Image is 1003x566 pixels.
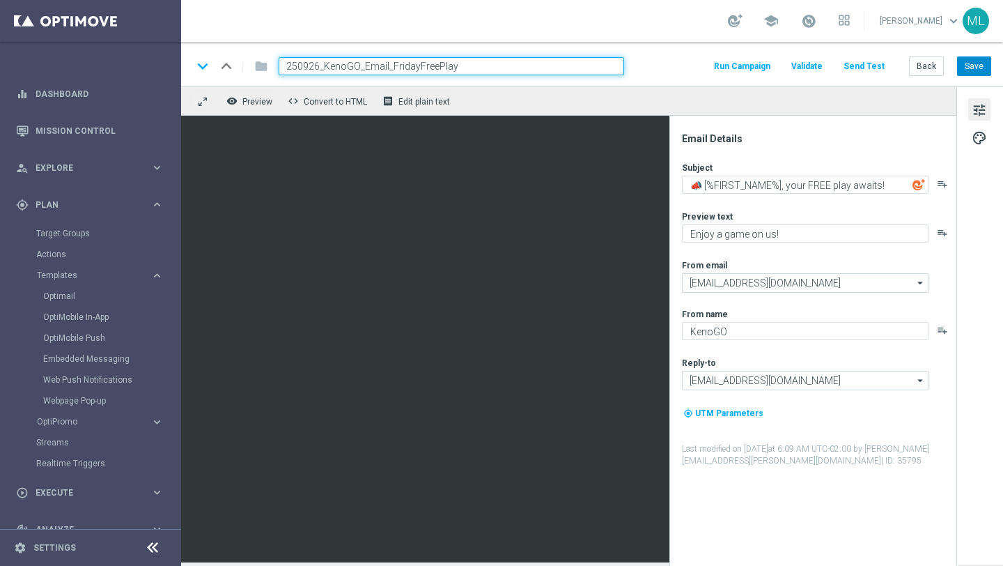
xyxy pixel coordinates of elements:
i: receipt [382,95,394,107]
button: Run Campaign [712,57,772,76]
span: | ID: 35795 [881,456,922,466]
div: Plan [16,199,150,211]
button: equalizer Dashboard [15,89,164,100]
a: Mission Control [36,112,164,149]
div: Dashboard [16,75,164,112]
a: Target Groups [36,228,145,239]
label: From name [682,309,728,320]
div: Email Details [682,132,955,145]
label: Reply-to [682,358,716,369]
i: arrow_drop_down [914,372,928,390]
button: playlist_add [937,227,948,238]
button: OptiPromo keyboard_arrow_right [36,416,164,427]
label: Preview text [682,211,733,222]
span: palette [972,129,987,147]
div: Analyze [16,523,150,536]
a: OptiMobile Push [43,332,145,344]
span: Templates [37,271,137,280]
button: tune [968,98,990,121]
div: Streams [36,432,180,453]
div: OptiPromo [37,418,150,426]
i: keyboard_arrow_down [192,56,213,77]
i: gps_fixed [16,199,29,211]
span: Validate [791,61,823,71]
button: Send Test [841,57,887,76]
div: Explore [16,162,150,174]
button: Mission Control [15,125,164,137]
i: track_changes [16,523,29,536]
label: Subject [682,162,713,174]
i: playlist_add [937,178,948,190]
span: Execute [36,489,150,497]
div: Realtime Triggers [36,453,180,474]
a: Optimail [43,291,145,302]
div: Mission Control [16,112,164,149]
a: [PERSON_NAME]keyboard_arrow_down [878,10,963,31]
i: my_location [683,408,693,418]
button: Templates keyboard_arrow_right [36,270,164,281]
i: keyboard_arrow_right [150,523,164,536]
i: person_search [16,162,29,174]
div: Webpage Pop-up [43,390,180,411]
button: person_search Explore keyboard_arrow_right [15,162,164,174]
div: Templates [37,271,150,280]
a: Settings [33,544,76,552]
div: Target Groups [36,223,180,244]
a: OptiMobile In-App [43,312,145,323]
i: remove_red_eye [226,95,238,107]
button: code Convert to HTML [284,92,373,110]
span: Plan [36,201,150,209]
span: Explore [36,164,150,172]
span: tune [972,101,987,119]
input: Select [682,273,928,293]
span: Edit plain text [398,97,450,107]
div: Execute [16,487,150,499]
button: Validate [789,57,825,76]
a: Streams [36,437,145,448]
span: Preview [242,97,272,107]
div: Optimail [43,286,180,307]
i: keyboard_arrow_right [150,269,164,282]
a: Embedded Messaging [43,353,145,365]
img: optiGenie.svg [912,178,925,191]
i: playlist_add [937,325,948,336]
div: Web Push Notifications [43,369,180,390]
button: play_circle_outline Execute keyboard_arrow_right [15,487,164,498]
a: Actions [36,249,145,260]
span: Convert to HTML [304,97,367,107]
i: keyboard_arrow_right [150,161,164,174]
a: Web Push Notifications [43,374,145,385]
span: code [288,95,299,107]
span: school [763,13,779,29]
button: my_location UTM Parameters [682,406,765,421]
input: Enter a unique template name [279,57,624,75]
i: equalizer [16,88,29,100]
i: keyboard_arrow_right [150,198,164,211]
label: From email [682,260,727,271]
span: UTM Parameters [695,408,763,418]
button: gps_fixed Plan keyboard_arrow_right [15,199,164,211]
a: Realtime Triggers [36,458,145,469]
div: Embedded Messaging [43,349,180,369]
div: ML [963,8,989,34]
i: keyboard_arrow_right [150,415,164,429]
div: OptiMobile In-App [43,307,180,328]
i: arrow_drop_down [914,274,928,292]
button: receipt Edit plain text [379,92,456,110]
div: Actions [36,244,180,265]
button: track_changes Analyze keyboard_arrow_right [15,524,164,535]
a: Dashboard [36,75,164,112]
div: OptiPromo [36,411,180,432]
i: keyboard_arrow_right [150,486,164,499]
button: Save [957,56,991,76]
button: remove_red_eye Preview [223,92,279,110]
